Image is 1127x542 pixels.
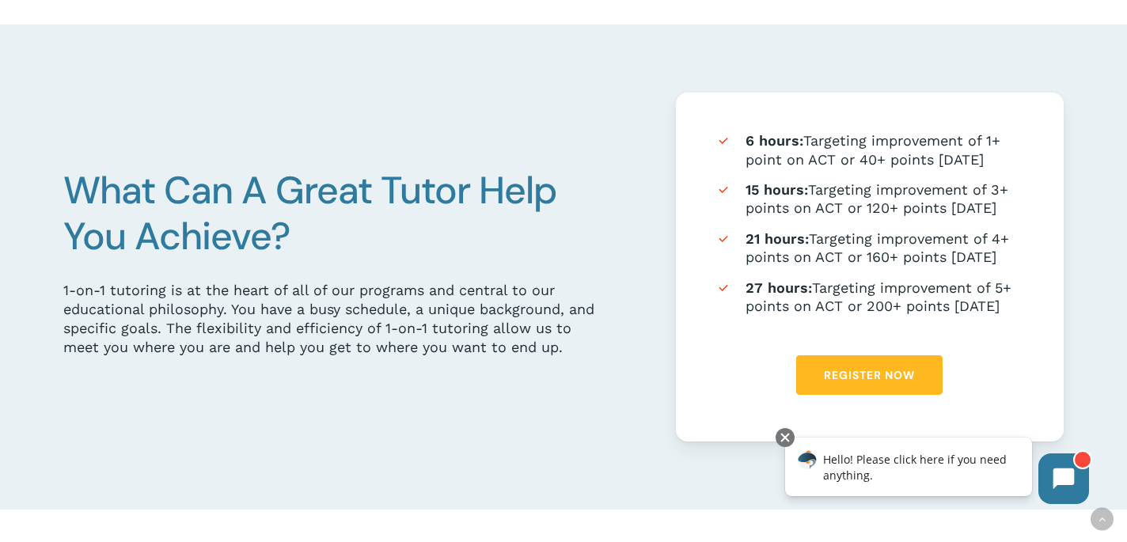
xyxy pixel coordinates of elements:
[63,281,605,357] div: 1-on-1 tutoring is at the heart of all of our programs and central to our educational philosophy....
[63,165,556,261] span: What Can A Great Tutor Help You Achieve?
[715,279,1024,316] li: Targeting improvement of 5+ points on ACT or 200+ points [DATE]
[796,355,943,395] a: Register Now
[768,425,1105,520] iframe: Chatbot
[715,229,1024,267] li: Targeting improvement of 4+ points on ACT or 160+ points [DATE]
[746,230,809,247] strong: 21 hours:
[715,131,1024,169] li: Targeting improvement of 1+ point on ACT or 40+ points [DATE]
[746,181,808,198] strong: 15 hours:
[746,132,803,149] strong: 6 hours:
[824,367,915,383] span: Register Now
[715,180,1024,218] li: Targeting improvement of 3+ points on ACT or 120+ points [DATE]
[746,279,812,296] strong: 27 hours:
